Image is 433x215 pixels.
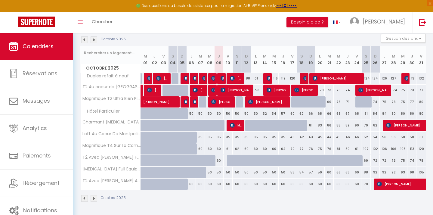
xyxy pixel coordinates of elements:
[309,53,312,59] abbr: D
[416,143,426,154] div: 120
[279,143,288,154] div: 64
[334,120,343,131] div: 88
[350,17,359,26] img: ...
[315,132,325,143] div: 45
[361,108,371,119] div: 81
[82,120,142,124] span: Charmant [MEDICAL_DATA] En [GEOGRAPHIC_DATA]
[224,132,233,143] div: 35
[82,132,142,136] span: Loft Au Coeur De Montpellier
[404,73,407,84] span: [PERSON_NAME]
[343,132,352,143] div: 46
[315,120,325,131] div: 83
[150,46,159,73] th: 02
[144,53,147,59] abbr: M
[208,53,212,59] abbr: M
[23,70,57,77] span: Réservations
[196,179,205,190] div: 60
[178,46,187,73] th: 05
[82,85,142,89] span: T2 Au coeur de [GEOGRAPHIC_DATA]
[143,93,199,104] span: [PERSON_NAME]
[334,179,343,190] div: 60
[251,46,260,73] th: 13
[251,167,260,178] div: 50
[325,167,334,178] div: 60
[242,143,251,154] div: 60
[407,46,417,73] th: 30
[365,53,367,59] abbr: S
[153,53,156,59] abbr: J
[420,53,422,59] abbr: V
[242,132,251,143] div: 35
[407,85,417,96] div: 73
[398,143,407,154] div: 108
[251,143,260,154] div: 60
[159,46,169,73] th: 03
[84,48,137,58] input: Rechercher un logement...
[282,53,284,59] abbr: J
[343,96,352,107] div: 71
[416,132,426,143] div: 61
[193,84,205,96] span: [PERSON_NAME]
[260,132,270,143] div: 35
[325,46,334,73] th: 21
[325,108,334,119] div: 66
[300,53,303,59] abbr: S
[407,96,417,107] div: 77
[398,46,407,73] th: 29
[306,46,316,73] th: 19
[23,179,60,187] span: Hébergement
[141,46,150,73] th: 01
[147,84,159,96] span: [PERSON_NAME]
[214,155,224,166] div: 60
[227,53,229,59] abbr: V
[276,3,297,8] strong: >>> ICI <<<<
[23,124,47,132] span: Analytics
[141,96,150,108] a: [PERSON_NAME]
[325,132,334,143] div: 44
[355,53,358,59] abbr: V
[381,34,426,43] button: Gestion des prix
[263,53,267,59] abbr: M
[211,84,214,96] span: [PERSON_NAME]
[297,108,306,119] div: 62
[187,179,196,190] div: 60
[303,73,306,84] span: [PERSON_NAME]
[199,53,202,59] abbr: M
[416,108,426,119] div: 80
[242,179,251,190] div: 60
[168,46,178,73] th: 04
[361,46,371,73] th: 25
[230,120,242,131] span: Maigrot [PERSON_NAME]
[172,53,174,59] abbr: S
[224,179,233,190] div: 60
[361,73,371,84] div: 124
[162,53,165,59] abbr: V
[233,132,242,143] div: 35
[82,73,130,79] span: Duplex refait à neuf
[334,96,343,107] div: 73
[371,167,380,178] div: 92
[269,143,279,154] div: 60
[251,179,260,190] div: 60
[214,132,224,143] div: 35
[389,46,398,73] th: 28
[371,120,380,131] div: 82
[181,53,184,59] abbr: D
[230,73,242,84] span: [PERSON_NAME]
[343,120,352,131] div: 89
[286,17,328,27] button: Besoin d'aide ?
[361,132,371,143] div: 52
[398,85,407,96] div: 75
[398,108,407,119] div: 80
[251,85,260,96] div: 53
[81,64,141,73] span: Octobre 2025
[214,108,224,119] div: 50
[242,73,251,84] div: 88
[147,73,150,84] span: [PERSON_NAME]
[205,167,214,178] div: 50
[371,46,380,73] th: 26
[251,132,260,143] div: 35
[345,12,413,33] a: ... [PERSON_NAME]
[313,73,362,84] span: [PERSON_NAME]
[297,143,306,154] div: 77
